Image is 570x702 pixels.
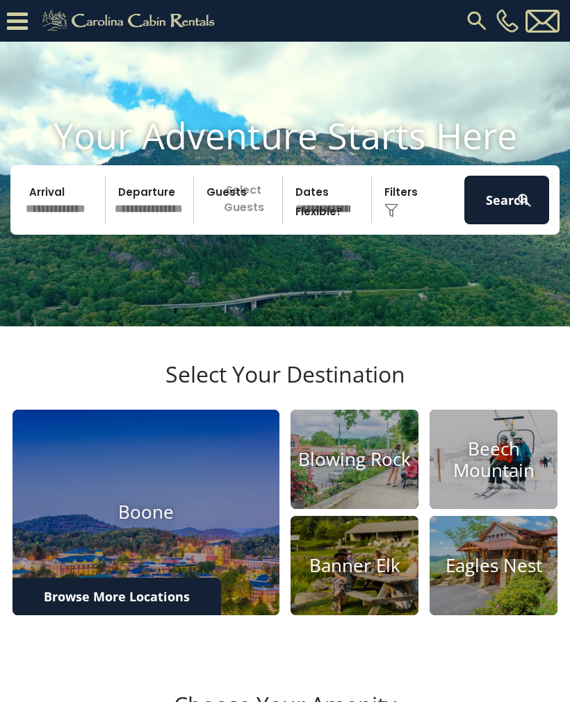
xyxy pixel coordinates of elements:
img: filter--v1.png [384,203,398,217]
a: Banner Elk [291,516,418,615]
a: [PHONE_NUMBER] [493,9,522,33]
button: Search [464,176,549,224]
h4: Boone [13,502,279,524]
a: Boone [13,410,279,615]
a: Beech Mountain [430,410,557,509]
img: Khaki-logo.png [35,7,227,35]
a: Browse More Locations [13,578,221,615]
h4: Beech Mountain [430,438,557,481]
h3: Select Your Destination [10,361,560,410]
img: search-regular-white.png [516,192,533,209]
h4: Blowing Rock [291,449,418,470]
img: search-regular.svg [464,8,489,33]
h4: Eagles Nest [430,555,557,576]
a: Blowing Rock [291,410,418,509]
h4: Banner Elk [291,555,418,576]
h1: Your Adventure Starts Here [10,114,560,157]
a: Eagles Nest [430,516,557,615]
p: Select Guests [198,176,282,224]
